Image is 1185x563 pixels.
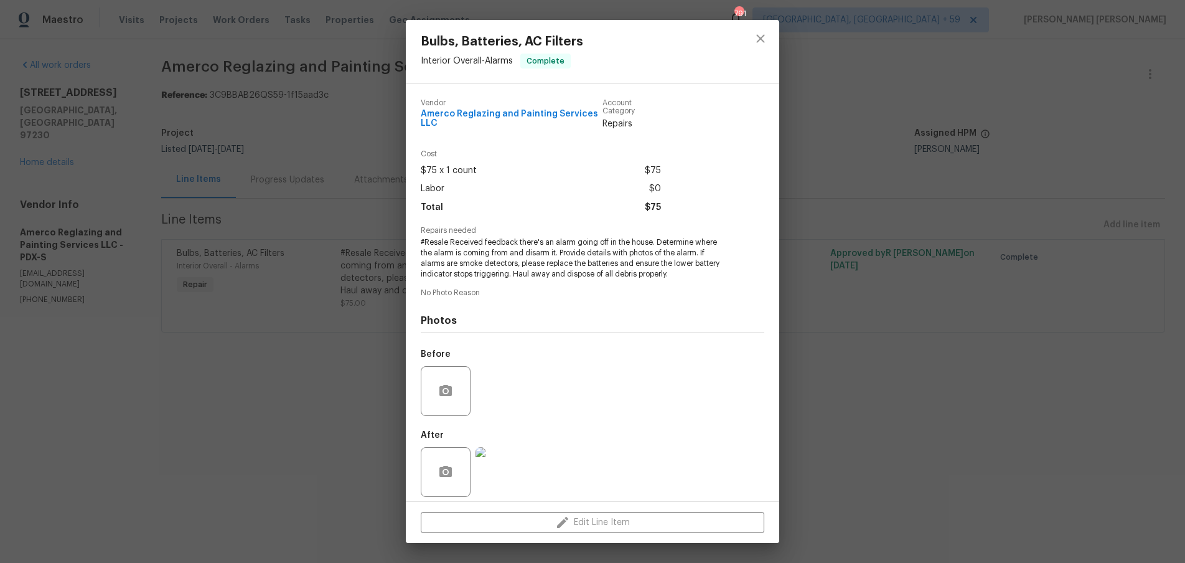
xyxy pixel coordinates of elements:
span: Bulbs, Batteries, AC Filters [421,35,583,49]
span: Repairs [602,118,662,130]
span: Amerco Reglazing and Painting Services LLC [421,110,602,128]
span: $75 [645,199,661,217]
span: Vendor [421,99,602,107]
span: Cost [421,150,661,158]
h4: Photos [421,315,764,327]
span: Repairs needed [421,227,764,235]
div: 791 [734,7,743,20]
h5: After [421,431,444,440]
span: Account Category [602,99,662,115]
h5: Before [421,350,451,359]
button: close [746,24,775,54]
span: Interior Overall - Alarms [421,57,513,65]
span: Complete [522,55,569,67]
span: #Resale Received feedback there's an alarm going off in the house. Determine where the alarm is c... [421,237,730,279]
span: $0 [649,180,661,198]
span: Labor [421,180,444,198]
span: No Photo Reason [421,289,764,297]
span: Total [421,199,443,217]
span: $75 [645,162,661,180]
span: $75 x 1 count [421,162,477,180]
